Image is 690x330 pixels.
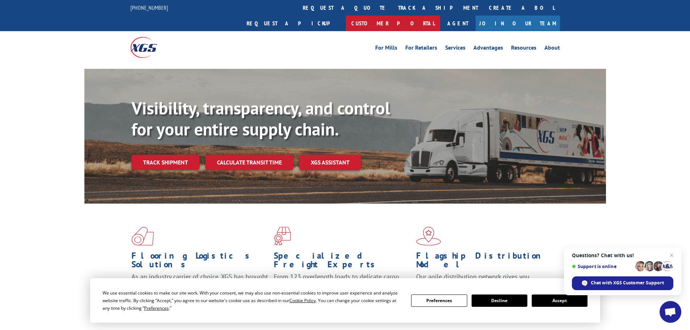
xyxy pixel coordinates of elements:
a: Advantages [473,45,503,53]
a: Join Our Team [476,16,560,31]
button: Accept [532,295,587,307]
span: As an industry carrier of choice, XGS has brought innovation and dedication to flooring logistics... [131,272,268,298]
h1: Flagship Distribution Model [416,251,553,272]
span: Our agile distribution network gives you nationwide inventory management on demand. [416,272,549,289]
b: Visibility, transparency, and control for your entire supply chain. [131,97,390,140]
span: Support is online [572,264,633,269]
button: Decline [472,295,527,307]
span: Chat with XGS Customer Support [591,280,664,286]
p: From 123 overlength loads to delicate cargo, our experienced staff knows the best way to move you... [274,272,411,305]
button: Preferences [411,295,467,307]
h1: Flooring Logistics Solutions [131,251,268,272]
div: Chat with XGS Customer Support [572,276,673,290]
a: Resources [511,45,536,53]
a: XGS ASSISTANT [299,155,361,170]
div: We use essential cookies to make our site work. With your consent, we may also use non-essential ... [103,289,402,312]
span: Close chat [667,251,676,260]
a: Services [445,45,465,53]
a: Request a pickup [241,16,346,31]
a: Customer Portal [346,16,440,31]
span: Questions? Chat with us! [572,252,673,258]
a: Track shipment [131,155,200,170]
span: Cookie Policy [289,297,316,304]
img: xgs-icon-total-supply-chain-intelligence-red [131,227,154,246]
a: [PHONE_NUMBER] [130,4,168,11]
h1: Specialized Freight Experts [274,251,411,272]
a: Agent [440,16,476,31]
div: Cookie Consent Prompt [90,278,600,323]
a: Calculate transit time [205,155,293,170]
span: Preferences [144,305,169,311]
a: About [544,45,560,53]
a: For Mills [375,45,397,53]
a: For Retailers [405,45,437,53]
img: xgs-icon-focused-on-flooring-red [274,227,291,246]
div: Open chat [660,301,681,323]
img: xgs-icon-flagship-distribution-model-red [416,227,441,246]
